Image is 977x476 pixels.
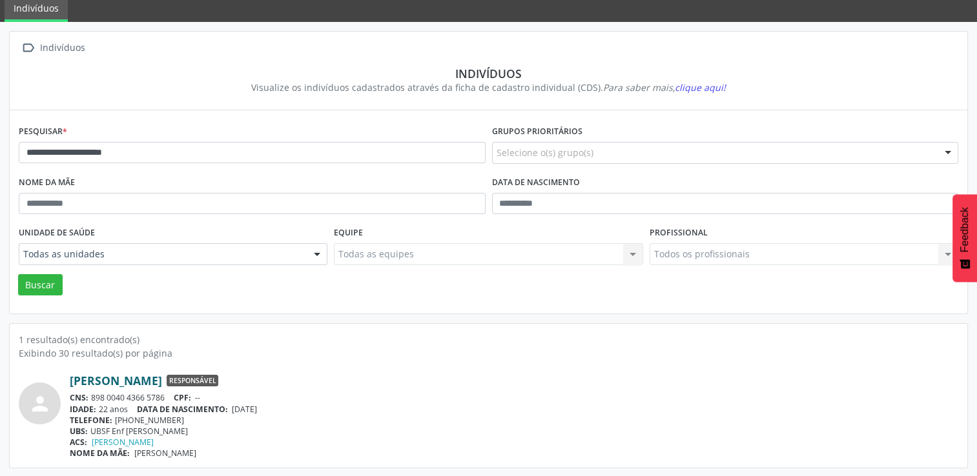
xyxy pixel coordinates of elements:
[70,415,112,426] span: TELEFONE:
[19,39,37,57] i: 
[19,223,95,243] label: Unidade de saúde
[70,404,958,415] div: 22 anos
[70,373,162,388] a: [PERSON_NAME]
[28,392,52,415] i: person
[28,66,949,81] div: Indivíduos
[959,207,971,252] span: Feedback
[92,437,154,448] a: [PERSON_NAME]
[952,194,977,282] button: Feedback - Mostrar pesquisa
[167,375,218,386] span: Responsável
[603,81,726,94] i: Para saber mais,
[70,392,958,403] div: 898 0040 4366 5786
[28,81,949,94] div: Visualize os indivíduos cadastrados através da ficha de cadastro individual (CDS).
[174,392,191,403] span: CPF:
[37,39,87,57] div: Indivíduos
[137,404,228,415] span: DATA DE NASCIMENTO:
[70,448,130,459] span: NOME DA MÃE:
[497,146,593,159] span: Selecione o(s) grupo(s)
[70,404,96,415] span: IDADE:
[492,173,580,193] label: Data de nascimento
[334,223,363,243] label: Equipe
[675,81,726,94] span: clique aqui!
[70,392,88,403] span: CNS:
[70,437,87,448] span: ACS:
[232,404,257,415] span: [DATE]
[19,333,958,346] div: 1 resultado(s) encontrado(s)
[650,223,708,243] label: Profissional
[19,122,67,142] label: Pesquisar
[19,173,75,193] label: Nome da mãe
[70,426,88,437] span: UBS:
[134,448,196,459] span: [PERSON_NAME]
[70,415,958,426] div: [PHONE_NUMBER]
[70,426,958,437] div: UBSF Enf [PERSON_NAME]
[23,248,301,261] span: Todas as unidades
[195,392,200,403] span: --
[492,122,582,142] label: Grupos prioritários
[19,39,87,57] a:  Indivíduos
[18,274,63,296] button: Buscar
[19,346,958,360] div: Exibindo 30 resultado(s) por página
